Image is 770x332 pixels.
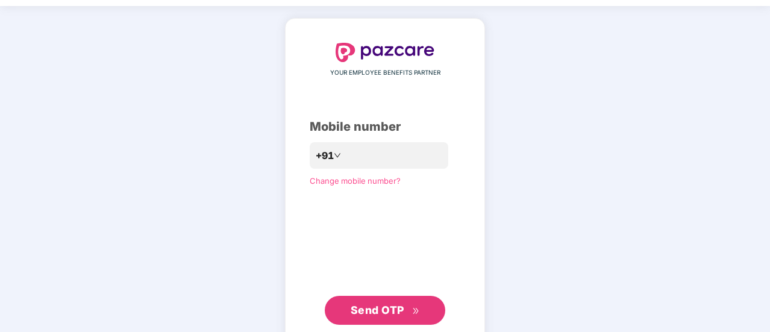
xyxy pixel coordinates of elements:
img: logo [336,43,434,62]
button: Send OTPdouble-right [325,296,445,325]
span: YOUR EMPLOYEE BENEFITS PARTNER [330,68,440,78]
span: Send OTP [351,304,404,316]
span: down [334,152,341,159]
span: double-right [412,307,420,315]
a: Change mobile number? [310,176,401,186]
div: Mobile number [310,117,460,136]
span: +91 [316,148,334,163]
